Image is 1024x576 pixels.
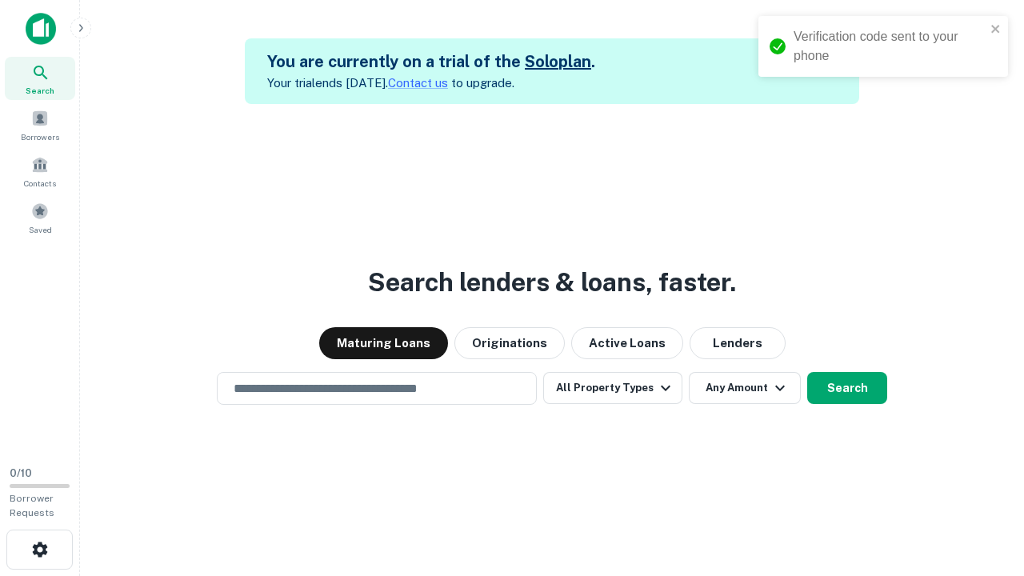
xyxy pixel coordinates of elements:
[543,372,682,404] button: All Property Types
[5,150,75,193] a: Contacts
[368,263,736,302] h3: Search lenders & loans, faster.
[26,84,54,97] span: Search
[690,327,786,359] button: Lenders
[525,52,591,71] a: Soloplan
[319,327,448,359] button: Maturing Loans
[267,74,595,93] p: Your trial ends [DATE]. to upgrade.
[5,57,75,100] a: Search
[454,327,565,359] button: Originations
[5,103,75,146] a: Borrowers
[24,177,56,190] span: Contacts
[689,372,801,404] button: Any Amount
[29,223,52,236] span: Saved
[5,196,75,239] a: Saved
[388,76,448,90] a: Contact us
[990,22,1002,38] button: close
[26,13,56,45] img: capitalize-icon.png
[944,448,1024,525] iframe: Chat Widget
[267,50,595,74] h5: You are currently on a trial of the .
[807,372,887,404] button: Search
[10,467,32,479] span: 0 / 10
[10,493,54,518] span: Borrower Requests
[794,27,986,66] div: Verification code sent to your phone
[21,130,59,143] span: Borrowers
[571,327,683,359] button: Active Loans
